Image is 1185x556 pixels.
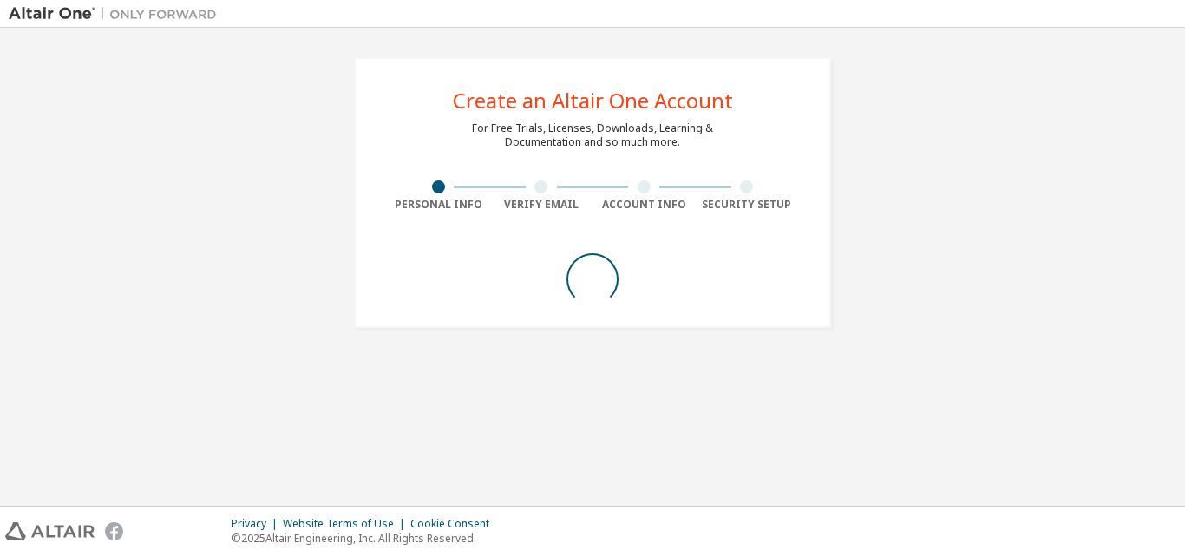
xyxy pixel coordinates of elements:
[105,522,123,540] img: facebook.svg
[9,5,226,23] img: Altair One
[696,198,799,212] div: Security Setup
[5,522,95,540] img: altair_logo.svg
[490,198,593,212] div: Verify Email
[453,90,733,111] div: Create an Altair One Account
[283,517,410,531] div: Website Terms of Use
[592,198,696,212] div: Account Info
[410,517,500,531] div: Cookie Consent
[232,517,283,531] div: Privacy
[472,121,713,149] div: For Free Trials, Licenses, Downloads, Learning & Documentation and so much more.
[232,531,500,546] p: © 2025 Altair Engineering, Inc. All Rights Reserved.
[387,198,490,212] div: Personal Info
